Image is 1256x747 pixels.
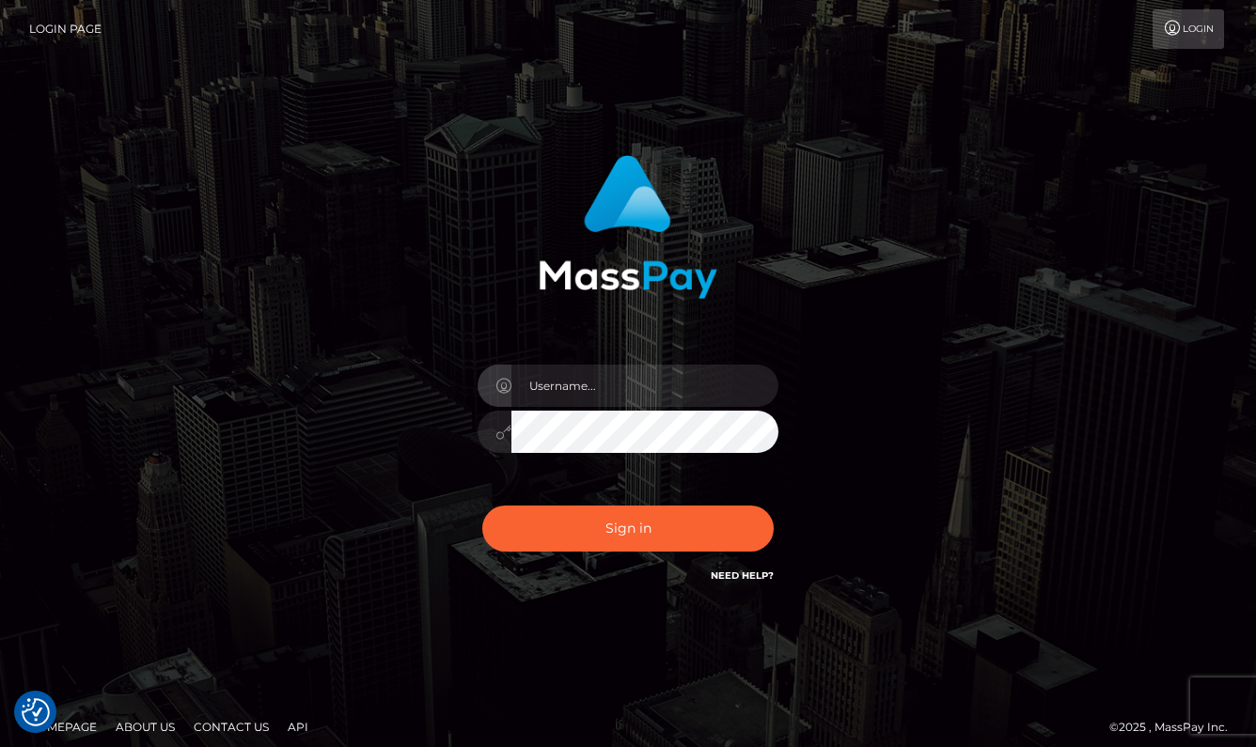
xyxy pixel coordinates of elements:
img: Revisit consent button [22,698,50,726]
input: Username... [511,365,778,407]
a: About Us [108,712,182,741]
div: © 2025 , MassPay Inc. [1109,717,1242,738]
a: Login Page [29,9,102,49]
a: API [280,712,316,741]
button: Sign in [482,506,774,552]
a: Login [1153,9,1224,49]
button: Consent Preferences [22,698,50,726]
a: Need Help? [711,569,774,582]
img: MassPay Login [539,155,717,299]
a: Homepage [21,712,104,741]
a: Contact Us [186,712,276,741]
